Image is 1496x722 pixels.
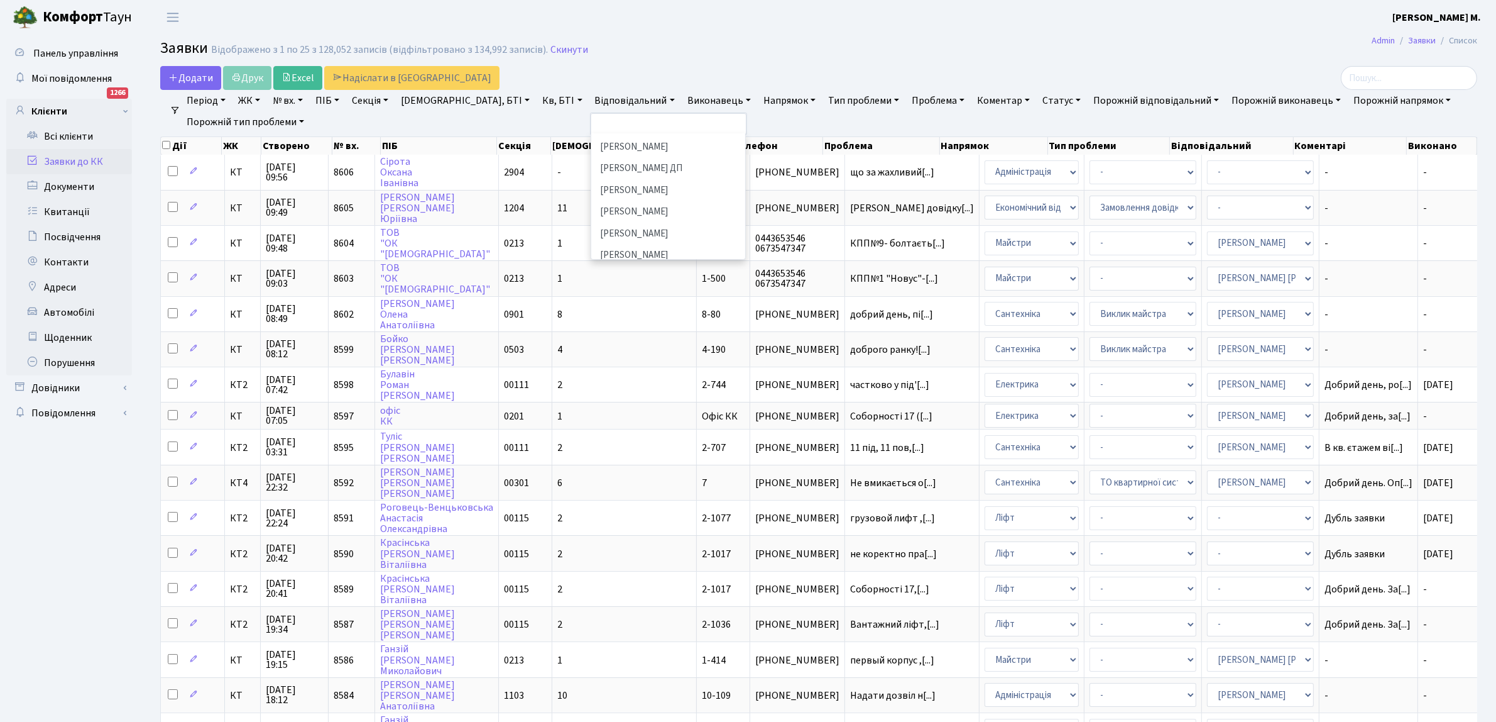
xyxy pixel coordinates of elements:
[380,643,455,678] a: Ганзій[PERSON_NAME]Миколайович
[1423,201,1427,215] span: -
[557,308,562,321] span: 8
[1348,90,1456,111] a: Порожній напрямок
[755,203,839,213] span: [PHONE_NUMBER]
[266,508,323,528] span: [DATE] 22:24
[755,233,839,253] span: 0443653546 0673547347
[230,380,255,390] span: КТ2
[557,236,562,250] span: 1
[230,691,255,701] span: КТ
[334,689,354,703] span: 8584
[380,501,493,536] a: Роговець-ВенцьковськаАнастасіяОлександрівна
[230,411,255,421] span: КТ
[266,197,323,218] span: [DATE] 09:49
[702,547,731,561] span: 2-1017
[702,409,738,423] span: Офіс КК
[702,441,726,455] span: 2-707
[380,191,455,226] a: [PERSON_NAME][PERSON_NAME]Юріївна
[557,653,562,667] span: 1
[230,478,255,488] span: КТ4
[380,678,455,713] a: [PERSON_NAME][PERSON_NAME]Анатоліївна
[266,614,323,635] span: [DATE] 19:34
[551,137,678,155] th: [DEMOGRAPHIC_DATA], БТІ
[1324,378,1412,392] span: Добрий день, ро[...]
[1226,90,1346,111] a: Порожній виконавець
[557,201,567,215] span: 11
[850,547,937,561] span: не коректно пра[...]
[940,137,1048,155] th: Напрямок
[504,308,524,321] span: 0901
[230,167,255,177] span: КТ
[230,619,255,630] span: КТ2
[157,7,188,28] button: Переключити навігацію
[1324,476,1412,490] span: Добрий день. Оп[...]
[1408,34,1436,47] a: Заявки
[755,549,839,559] span: [PHONE_NUMBER]
[550,44,588,56] a: Скинути
[1324,309,1412,319] span: -
[755,513,839,523] span: [PHONE_NUMBER]
[266,304,323,324] span: [DATE] 08:49
[334,236,354,250] span: 8604
[557,441,562,455] span: 2
[6,66,132,91] a: Мої повідомлення1266
[823,90,904,111] a: Тип проблеми
[850,476,936,490] span: Не вмикається о[...]
[6,41,132,66] a: Панель управління
[380,261,490,296] a: ТОВ"ОК"[DEMOGRAPHIC_DATA]"
[266,650,323,670] span: [DATE] 19:15
[161,137,222,155] th: Дії
[230,513,255,523] span: КТ2
[6,325,132,350] a: Щоденник
[755,619,839,630] span: [PHONE_NUMBER]
[1294,137,1407,155] th: Коментарі
[702,343,726,357] span: 4-190
[1423,409,1427,423] span: -
[380,297,455,332] a: [PERSON_NAME]ОленаАнатоліївна
[1324,238,1412,248] span: -
[755,478,839,488] span: [PHONE_NUMBER]
[334,201,354,215] span: 8605
[557,409,562,423] span: 1
[850,409,932,423] span: Соборності 17 ([...]
[182,111,309,133] a: Порожній тип проблеми
[1324,345,1412,355] span: -
[381,137,497,155] th: ПІБ
[1341,66,1477,90] input: Пошук...
[334,618,354,631] span: 8587
[504,343,524,357] span: 0503
[334,582,354,596] span: 8589
[504,236,524,250] span: 0213
[230,274,255,284] span: КТ
[557,476,562,490] span: 6
[504,653,524,667] span: 0213
[755,167,839,177] span: [PHONE_NUMBER]
[6,225,132,250] a: Посвідчення
[334,343,354,357] span: 8599
[557,165,561,179] span: -
[850,272,938,286] span: КПП№1 "Новус"-[...]
[222,137,261,155] th: ЖК
[6,174,132,199] a: Документи
[755,345,839,355] span: [PHONE_NUMBER]
[380,155,418,190] a: СіротаОксанаІванівна
[268,90,308,111] a: № вх.
[380,404,400,428] a: офісКК
[850,582,929,596] span: Соборності 17,[...]
[1423,653,1427,667] span: -
[1423,165,1427,179] span: -
[266,579,323,599] span: [DATE] 20:41
[1324,655,1412,665] span: -
[33,47,118,60] span: Панель управління
[334,165,354,179] span: 8606
[1170,137,1294,155] th: Відповідальний
[504,689,524,703] span: 1103
[592,223,745,245] li: [PERSON_NAME]
[702,582,731,596] span: 2-1017
[334,547,354,561] span: 8590
[702,272,726,286] span: 1-500
[850,441,924,455] span: 11 під, 11 пов,[...]
[557,511,562,525] span: 2
[310,90,344,111] a: ПІБ
[755,309,839,319] span: [PHONE_NUMBER]
[557,343,562,357] span: 4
